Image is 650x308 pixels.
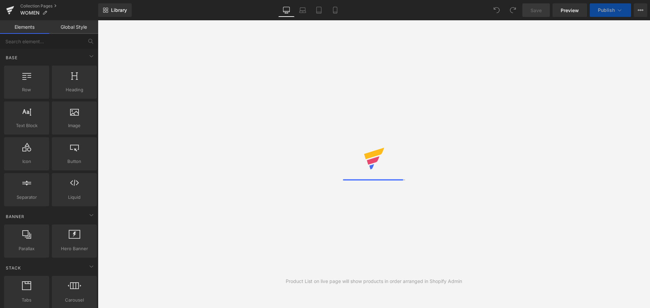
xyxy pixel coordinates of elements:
span: Hero Banner [54,245,95,252]
span: Publish [598,7,615,13]
a: Desktop [278,3,295,17]
a: Laptop [295,3,311,17]
span: Separator [6,194,47,201]
span: Icon [6,158,47,165]
span: Text Block [6,122,47,129]
button: More [634,3,647,17]
span: Banner [5,213,25,220]
button: Publish [590,3,631,17]
span: Library [111,7,127,13]
span: Preview [561,7,579,14]
a: Collection Pages [20,3,98,9]
a: Mobile [327,3,343,17]
span: Row [6,86,47,93]
a: Preview [552,3,587,17]
a: New Library [98,3,132,17]
span: Heading [54,86,95,93]
div: Product List on live page will show products in order arranged in Shopify Admin [286,278,462,285]
a: Tablet [311,3,327,17]
span: Base [5,54,18,61]
span: WOMEN [20,10,40,16]
span: Save [530,7,542,14]
span: Button [54,158,95,165]
span: Stack [5,265,22,271]
button: Undo [490,3,503,17]
span: Tabs [6,297,47,304]
a: Global Style [49,20,98,34]
button: Redo [506,3,520,17]
span: Carousel [54,297,95,304]
span: Image [54,122,95,129]
span: Liquid [54,194,95,201]
span: Parallax [6,245,47,252]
